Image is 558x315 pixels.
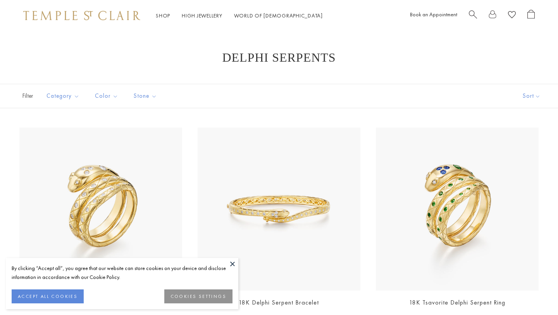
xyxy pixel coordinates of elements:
[31,50,527,64] h1: Delphi Serpents
[508,10,516,22] a: View Wishlist
[89,87,124,105] button: Color
[198,128,360,291] a: 18K Delphi Serpent Bracelet18K Delphi Serpent Bracelet
[41,87,85,105] button: Category
[410,11,457,18] a: Book an Appointment
[198,128,360,291] img: 18K Delphi Serpent Bracelet
[519,279,550,307] iframe: Gorgias live chat messenger
[128,87,163,105] button: Stone
[130,91,163,101] span: Stone
[23,11,140,20] img: Temple St. Clair
[19,128,182,291] img: R31835-SERPENT
[156,12,170,19] a: ShopShop
[12,289,84,303] button: ACCEPT ALL COOKIES
[156,11,323,21] nav: Main navigation
[376,128,539,291] a: R36135-SRPBSTGR36135-SRPBSTG
[376,128,539,291] img: R36135-SRPBSTG
[409,298,505,306] a: 18K Tsavorite Delphi Serpent Ring
[182,12,222,19] a: High JewelleryHigh Jewellery
[164,289,232,303] button: COOKIES SETTINGS
[19,128,182,291] a: R31835-SERPENTR31835-SERPENT
[234,12,323,19] a: World of [DEMOGRAPHIC_DATA]World of [DEMOGRAPHIC_DATA]
[527,10,535,22] a: Open Shopping Bag
[505,84,558,108] button: Show sort by
[43,91,85,101] span: Category
[91,91,124,101] span: Color
[469,10,477,22] a: Search
[239,298,319,306] a: 18K Delphi Serpent Bracelet
[12,264,232,282] div: By clicking “Accept all”, you agree that our website can store cookies on your device and disclos...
